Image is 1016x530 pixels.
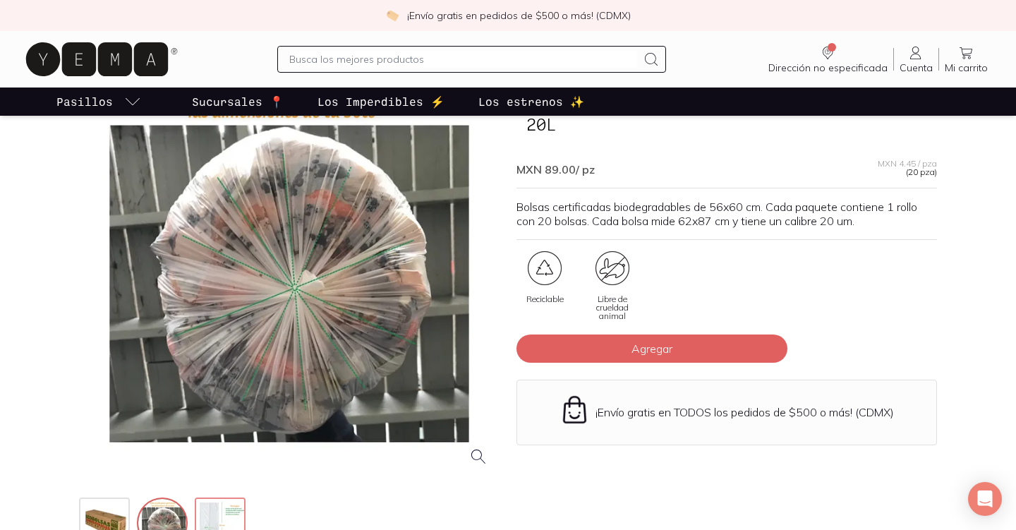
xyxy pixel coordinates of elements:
p: Los estrenos ✨ [478,93,584,110]
button: Agregar [516,335,787,363]
span: Mi carrito [945,61,988,74]
input: Busca los mejores productos [289,51,636,68]
div: Open Intercom Messenger [968,482,1002,516]
img: certificate_48a53943-26ef-4015-b3aa-8f4c5fdc4728=fwebp-q70-w96 [528,251,562,285]
p: Pasillos [56,93,113,110]
a: Los estrenos ✨ [476,88,587,116]
p: Sucursales 📍 [192,93,284,110]
p: ¡Envío gratis en TODOS los pedidos de $500 o más! (CDMX) [595,405,894,419]
a: Cuenta [894,44,938,74]
img: certificate_0602ae6d-ca16-4cee-b8ec-b63c5ff32fe3=fwebp-q70-w96 [595,251,629,285]
span: Libre de crueldad animal [584,295,641,320]
img: check [386,9,399,22]
span: (20 pza) [906,168,937,176]
span: MXN 4.45 / pza [878,159,937,168]
p: Bolsas certificadas biodegradables de 56x60 cm. Cada paquete contiene 1 rollo con 20 bolsas. Cada... [516,200,937,228]
p: ¡Envío gratis en pedidos de $500 o más! (CDMX) [407,8,631,23]
a: Sucursales 📍 [189,88,286,116]
img: Envío [560,395,590,425]
span: Cuenta [900,61,933,74]
a: Mi carrito [939,44,993,74]
span: 20L [516,111,566,138]
a: Los Imperdibles ⚡️ [315,88,447,116]
span: MXN 89.00 / pz [516,162,595,176]
a: Dirección no especificada [763,44,893,74]
span: Reciclable [526,295,564,303]
p: Los Imperdibles ⚡️ [317,93,445,110]
span: Agregar [631,342,672,356]
span: Dirección no especificada [768,61,888,74]
a: pasillo-todos-link [54,88,144,116]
